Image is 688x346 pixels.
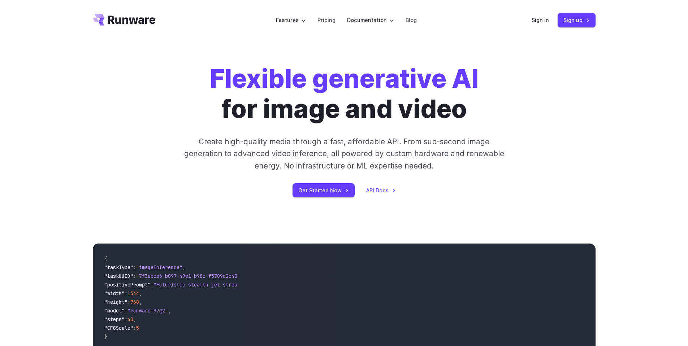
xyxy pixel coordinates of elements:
[532,16,549,24] a: Sign in
[133,316,136,323] span: ,
[93,14,156,26] a: Go to /
[133,325,136,331] span: :
[168,307,171,314] span: ,
[104,316,125,323] span: "steps"
[182,264,185,271] span: ,
[104,290,125,297] span: "width"
[133,273,136,279] span: :
[127,307,168,314] span: "runware:97@2"
[104,281,151,288] span: "positivePrompt"
[136,273,246,279] span: "7f3ebcb6-b897-49e1-b98c-f5789d2d40d7"
[347,16,394,24] label: Documentation
[139,299,142,305] span: ,
[317,16,336,24] a: Pricing
[104,299,127,305] span: "height"
[125,316,127,323] span: :
[276,16,306,24] label: Features
[183,136,505,172] p: Create high-quality media through a fast, affordable API. From sub-second image generation to adv...
[104,325,133,331] span: "CFGScale"
[127,299,130,305] span: :
[136,325,139,331] span: 5
[210,63,479,94] strong: Flexible generative AI
[153,281,416,288] span: "Futuristic stealth jet streaking through a neon-lit cityscape with glowing purple exhaust"
[210,63,479,124] h1: for image and video
[104,307,125,314] span: "model"
[127,316,133,323] span: 40
[125,290,127,297] span: :
[104,273,133,279] span: "taskUUID"
[558,13,596,27] a: Sign up
[125,307,127,314] span: :
[151,281,153,288] span: :
[139,290,142,297] span: ,
[293,183,355,197] a: Get Started Now
[136,264,182,271] span: "imageInference"
[104,333,107,340] span: }
[104,264,133,271] span: "taskType"
[133,264,136,271] span: :
[366,186,396,194] a: API Docs
[127,290,139,297] span: 1344
[104,255,107,262] span: {
[406,16,417,24] a: Blog
[130,299,139,305] span: 768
